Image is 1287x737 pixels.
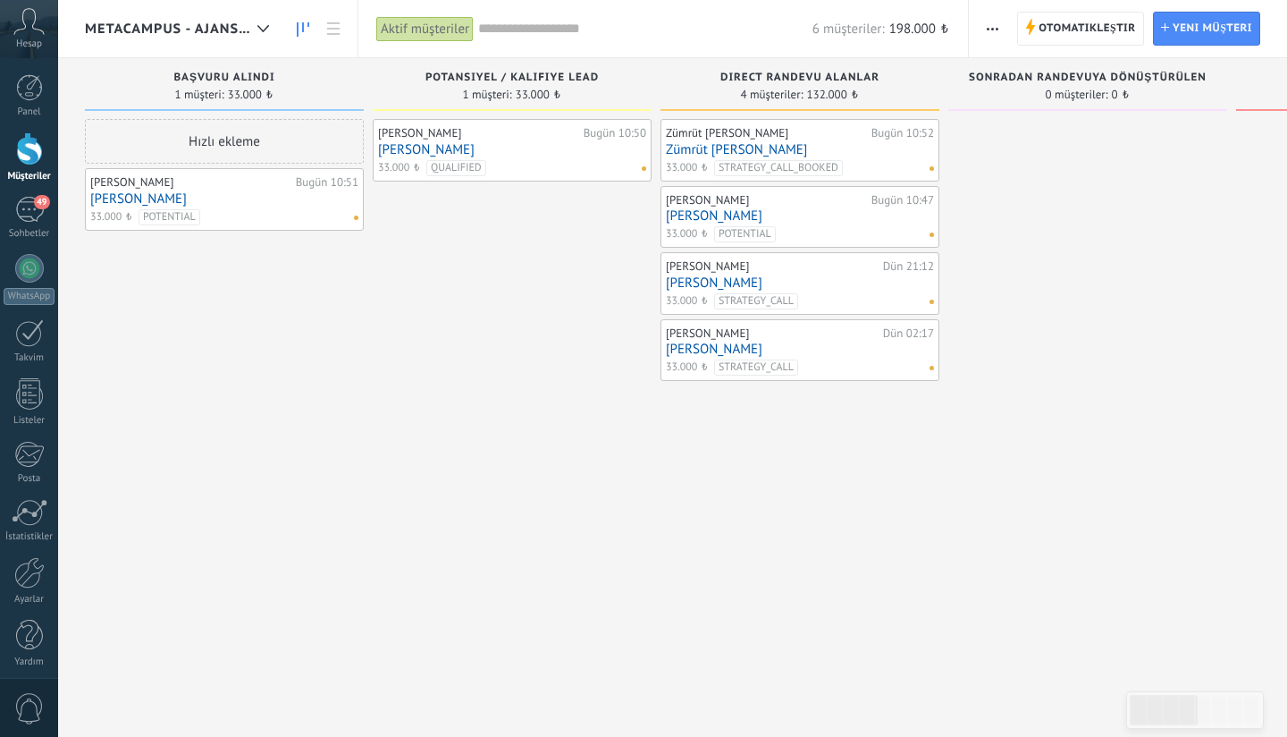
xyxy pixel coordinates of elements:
span: Yapılacak iş atanmamış [354,216,358,220]
span: Yapılacak iş atanmamış [929,166,934,171]
a: [PERSON_NAME] [90,191,358,207]
span: STRATEGY_CALL [714,360,798,376]
span: 33.000 ₺ [378,160,421,176]
span: 1 müşteri: [462,89,511,100]
a: Zümrüt [PERSON_NAME] [666,142,934,157]
span: 49 [34,195,49,209]
div: Aktif müşteriler [376,16,474,42]
span: Sonradan Randevuya Dönüştürülen [969,72,1207,84]
span: 33.000 ₺ [666,293,709,309]
a: [PERSON_NAME] [666,342,934,357]
div: [PERSON_NAME] [666,193,867,208]
div: Müşteriler [4,171,55,182]
span: 0 ₺ [1112,89,1131,100]
div: Zümrüt [PERSON_NAME] [666,126,867,140]
span: QUALIFIED [426,160,486,176]
span: POTENTIAL [139,209,200,225]
div: Ayarlar [4,594,55,606]
div: Dün 21:12 [883,259,934,274]
a: [PERSON_NAME] [666,208,934,224]
div: Dün 02:17 [883,326,934,341]
div: Bugün 10:52 [871,126,934,140]
div: Sohbetler [4,228,55,240]
span: Yapılacak iş atanmamış [929,233,934,237]
span: 33.000 ₺ [90,209,133,225]
span: 132.000 ₺ [806,89,859,100]
span: Hesap [16,38,42,50]
a: Yeni müşteri [1153,12,1260,46]
div: Panel [4,106,55,118]
span: STRATEGY_CALL_BOOKED [714,160,843,176]
div: [PERSON_NAME] [666,326,879,341]
span: Yapılacak iş atanmamış [642,166,646,171]
span: 33.000 ₺ [666,160,709,176]
span: 6 müşteriler: [812,21,885,38]
div: Hızlı ekleme [85,119,364,164]
span: Başvuru Alındı [173,72,274,84]
span: 33.000 ₺ [666,226,709,242]
div: Bugün 10:47 [871,193,934,208]
div: İstatistikler [4,531,55,543]
span: Yeni müşteri [1173,13,1252,45]
div: Sonradan Randevuya Dönüştürülen [957,72,1218,87]
div: Bugün 10:51 [296,175,358,190]
span: Direct Randevu Alanlar [720,72,879,84]
span: 1 müşteri: [174,89,223,100]
div: [PERSON_NAME] [666,259,879,274]
span: 198.000 ₺ [889,21,950,38]
div: Bugün 10:50 [584,126,646,140]
span: 4 müşteriler: [740,89,803,100]
div: Takvim [4,352,55,364]
span: POTENTIAL [714,226,776,242]
span: Potansiyel / Kalifiye Lead [425,72,599,84]
div: Listeler [4,415,55,427]
div: Posta [4,473,55,485]
div: WhatsApp [4,288,55,305]
span: Metacampus - Ajans.Start [85,21,250,38]
div: Yardım [4,657,55,668]
span: Yapılacak iş atanmamış [929,300,934,304]
span: Otomatikleştir [1039,13,1135,45]
a: [PERSON_NAME] [378,142,646,157]
div: [PERSON_NAME] [378,126,579,140]
span: 33.000 ₺ [666,360,709,376]
span: Yapılacak iş atanmamış [929,366,934,370]
span: 33.000 ₺ [516,89,562,100]
span: STRATEGY_CALL [714,293,798,309]
a: Otomatikleştir [1017,12,1144,46]
span: 33.000 ₺ [228,89,274,100]
div: [PERSON_NAME] [90,175,291,190]
div: Potansiyel / Kalifiye Lead [382,72,643,87]
div: Direct Randevu Alanlar [669,72,930,87]
div: Başvuru Alındı [94,72,355,87]
a: [PERSON_NAME] [666,275,934,291]
span: 0 müşteriler: [1046,89,1108,100]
